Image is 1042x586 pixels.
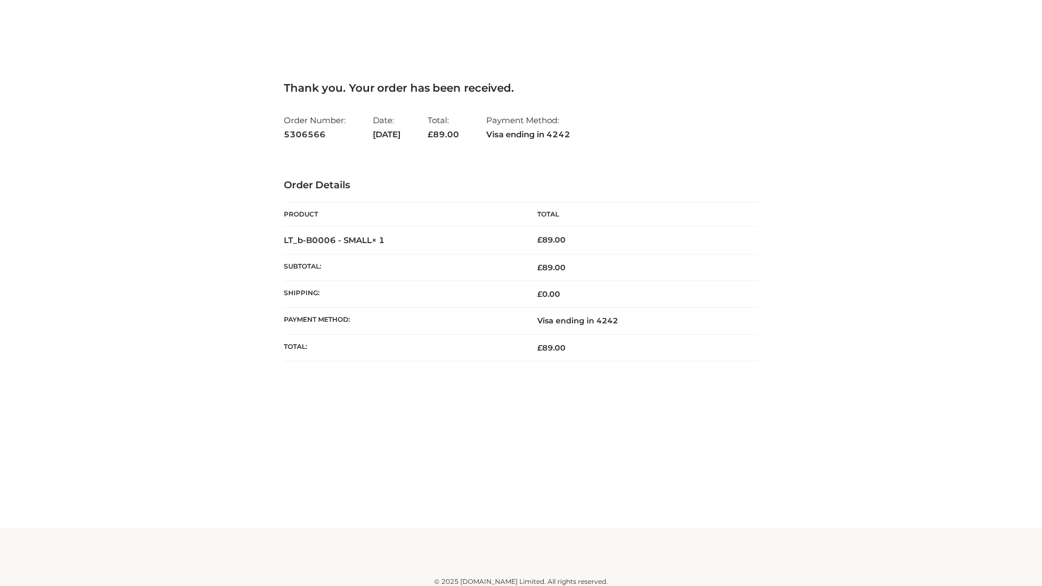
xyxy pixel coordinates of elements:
th: Product [284,202,521,227]
th: Subtotal: [284,254,521,281]
strong: Visa ending in 4242 [486,128,570,142]
h3: Order Details [284,180,758,192]
h3: Thank you. Your order has been received. [284,81,758,94]
th: Total: [284,334,521,361]
th: Payment method: [284,308,521,334]
span: £ [537,235,542,245]
bdi: 0.00 [537,289,560,299]
strong: [DATE] [373,128,401,142]
span: 89.00 [428,129,459,139]
strong: LT_b-B0006 - SMALL [284,235,385,245]
span: £ [537,263,542,272]
li: Order Number: [284,111,346,144]
span: £ [537,289,542,299]
bdi: 89.00 [537,235,566,245]
strong: 5306566 [284,128,346,142]
span: £ [537,343,542,353]
strong: × 1 [372,235,385,245]
li: Date: [373,111,401,144]
span: 89.00 [537,343,566,353]
th: Shipping: [284,281,521,308]
td: Visa ending in 4242 [521,308,758,334]
span: 89.00 [537,263,566,272]
li: Total: [428,111,459,144]
th: Total [521,202,758,227]
li: Payment Method: [486,111,570,144]
span: £ [428,129,433,139]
